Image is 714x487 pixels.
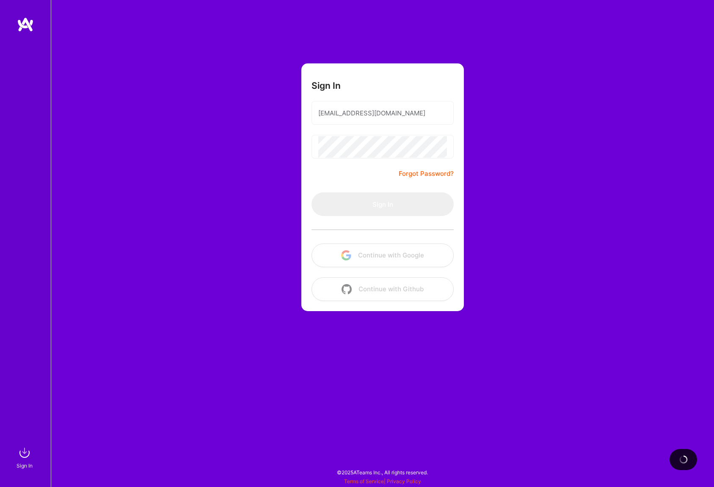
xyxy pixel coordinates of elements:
a: sign inSign In [18,444,33,470]
button: Sign In [312,192,454,216]
img: loading [678,454,689,465]
input: Email... [318,102,447,124]
a: Forgot Password? [399,169,454,179]
span: | [344,478,421,484]
div: © 2025 ATeams Inc., All rights reserved. [51,462,714,483]
div: Sign In [17,461,33,470]
img: icon [341,250,351,260]
img: sign in [16,444,33,461]
button: Continue with Google [312,243,454,267]
h3: Sign In [312,80,341,91]
img: logo [17,17,34,32]
a: Privacy Policy [387,478,421,484]
img: icon [342,284,352,294]
a: Terms of Service [344,478,384,484]
button: Continue with Github [312,277,454,301]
